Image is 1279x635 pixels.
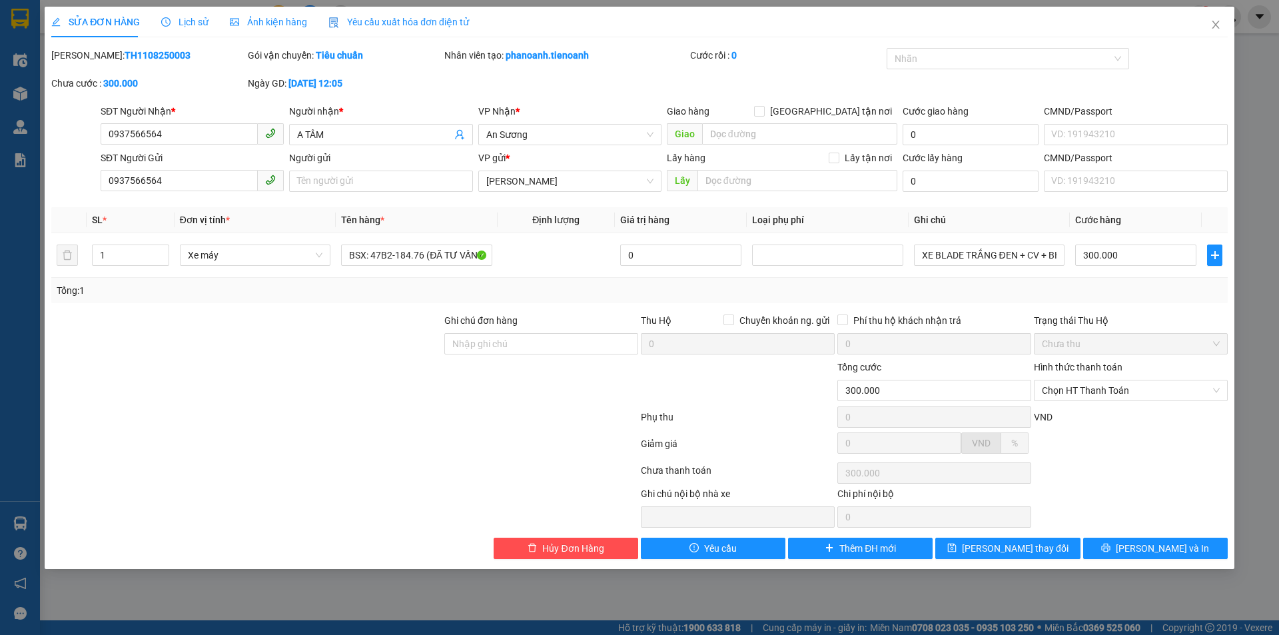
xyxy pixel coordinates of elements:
div: Cước rồi : [690,48,884,63]
div: Chưa thanh toán [639,463,836,486]
span: picture [230,17,239,27]
div: Người gửi [289,151,472,165]
label: Cước giao hàng [903,106,969,117]
div: CMND/Passport [1044,151,1227,165]
span: delete [528,543,537,554]
div: Phụ thu [639,410,836,433]
span: down [158,257,166,265]
span: Đơn vị tính [180,215,230,225]
b: TH1108250003 [125,50,191,61]
label: Hình thức thanh toán [1034,362,1122,372]
span: Lấy [667,170,697,191]
span: VND [1034,412,1053,422]
span: Tổng cước [837,362,881,372]
span: VND [972,438,991,448]
b: phanoanh.tienoanh [506,50,589,61]
span: Ảnh kiện hàng [230,17,307,27]
span: Cước hàng [1075,215,1121,225]
div: Ghi chú nội bộ nhà xe [641,486,835,506]
span: edit [51,17,61,27]
button: deleteHủy Đơn Hàng [494,538,638,559]
span: Giao [667,123,702,145]
span: Chuyển khoản ng. gửi [734,313,835,328]
label: Ghi chú đơn hàng [444,315,518,326]
div: Nhân viên tạo: [444,48,687,63]
span: Decrease Value [154,255,169,265]
div: Chi phí nội bộ [837,486,1031,506]
div: Người nhận [289,104,472,119]
span: Cư Kuin [486,171,653,191]
label: Cước lấy hàng [903,153,963,163]
button: printer[PERSON_NAME] và In [1083,538,1228,559]
img: icon [328,17,339,28]
button: plus [1207,245,1222,266]
input: Dọc đường [702,123,897,145]
th: Ghi chú [909,207,1070,233]
span: plus [1208,250,1221,261]
b: 0 [731,50,737,61]
input: Ghi chú đơn hàng [444,333,638,354]
input: VD: Bàn, Ghế [341,245,492,266]
button: exclamation-circleYêu cầu [641,538,785,559]
span: [PERSON_NAME] và In [1116,541,1209,556]
span: user-add [454,129,465,140]
button: save[PERSON_NAME] thay đổi [935,538,1080,559]
div: SĐT Người Gửi [101,151,284,165]
div: CMND/Passport [1044,104,1227,119]
span: Thu Hộ [641,315,671,326]
span: Tên hàng [341,215,384,225]
span: Lấy hàng [667,153,705,163]
div: Tổng: 1 [57,283,494,298]
span: [GEOGRAPHIC_DATA] tận nơi [765,104,897,119]
span: Lịch sử [161,17,209,27]
span: exclamation-circle [689,543,699,554]
b: Tiêu chuẩn [316,50,363,61]
span: Định lượng [532,215,580,225]
div: Chưa cước : [51,76,245,91]
span: Yêu cầu xuất hóa đơn điện tử [328,17,469,27]
button: plusThêm ĐH mới [788,538,933,559]
span: plus [825,543,834,554]
span: phone [265,175,276,185]
span: Increase Value [154,245,169,255]
b: 300.000 [103,78,138,89]
b: [DATE] 12:05 [288,78,342,89]
span: up [158,247,166,255]
span: Phí thu hộ khách nhận trả [848,313,967,328]
span: clock-circle [161,17,171,27]
div: VP gửi [478,151,661,165]
div: Trạng thái Thu Hộ [1034,313,1228,328]
input: Cước giao hàng [903,124,1039,145]
div: SĐT Người Nhận [101,104,284,119]
div: Gói vận chuyển: [248,48,442,63]
div: Ngày GD: [248,76,442,91]
button: Close [1197,7,1234,44]
span: Lấy tận nơi [839,151,897,165]
span: SL [92,215,103,225]
span: Xe máy [188,245,322,265]
span: SỬA ĐƠN HÀNG [51,17,140,27]
button: delete [57,245,78,266]
span: [PERSON_NAME] thay đổi [962,541,1068,556]
span: Thêm ĐH mới [839,541,896,556]
span: printer [1101,543,1110,554]
span: Giao hàng [667,106,709,117]
span: Chọn HT Thanh Toán [1042,380,1220,400]
span: VP Nhận [478,106,516,117]
span: close [1210,19,1221,30]
input: Ghi Chú [914,245,1065,266]
span: close-circle [1212,386,1220,394]
input: Cước lấy hàng [903,171,1039,192]
span: Hủy Đơn Hàng [542,541,604,556]
span: Giá trị hàng [620,215,669,225]
span: save [947,543,957,554]
input: Dọc đường [697,170,897,191]
div: [PERSON_NAME]: [51,48,245,63]
span: An Sương [486,125,653,145]
span: % [1011,438,1018,448]
div: Giảm giá [639,436,836,460]
th: Loại phụ phí [747,207,908,233]
span: Yêu cầu [704,541,737,556]
span: Chưa thu [1042,334,1220,354]
span: phone [265,128,276,139]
